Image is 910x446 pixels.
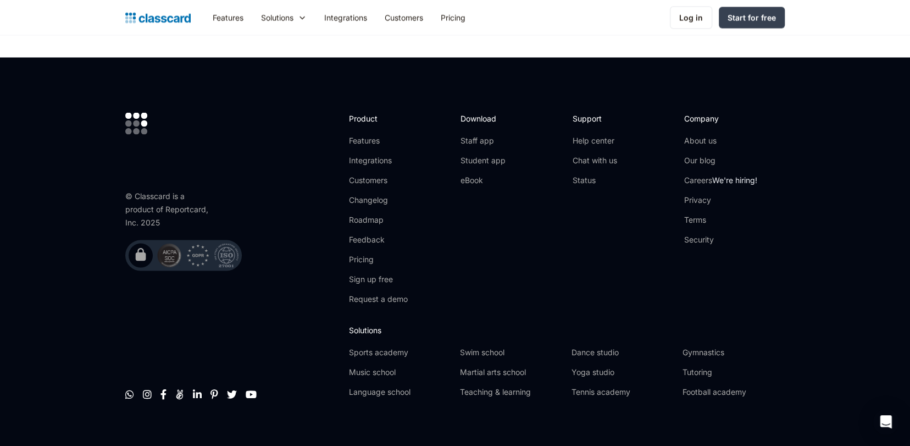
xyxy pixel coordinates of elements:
h2: Download [460,112,506,124]
a: Tutoring [682,366,785,377]
a: Features [204,5,252,30]
a: Logo [125,10,191,25]
a: Tennis academy [571,386,673,397]
h2: Solutions [349,324,785,335]
a:  [227,388,237,399]
a:  [210,388,218,399]
a: Integrations [315,5,376,30]
a: CareersWe're hiring! [684,174,757,185]
a: About us [684,135,757,146]
a: Log in [670,6,712,29]
a: eBook [460,174,506,185]
a: Help center [572,135,617,146]
a:  [160,388,167,399]
div: Open Intercom Messenger [873,409,899,435]
a: Integrations [349,155,408,166]
a: Language school [349,386,451,397]
a:  [143,388,152,399]
a: Customers [376,5,432,30]
a: Customers [349,174,408,185]
a:  [125,388,134,399]
a: Features [349,135,408,146]
h2: Support [572,112,617,124]
a: Changelog [349,194,408,205]
a: Pricing [349,254,408,265]
a: Martial arts school [460,366,562,377]
div: Start for free [728,12,776,23]
h2: Company [684,112,757,124]
div: Solutions [252,5,315,30]
a: Terms [684,214,757,225]
a: Staff app [460,135,506,146]
a: Feedback [349,234,408,245]
a: Security [684,234,757,245]
a: Roadmap [349,214,408,225]
a: Teaching & learning [460,386,562,397]
a: Sports academy [349,346,451,357]
a:  [193,388,202,399]
h2: Product [349,112,408,124]
a:  [246,388,257,399]
span: We're hiring! [712,175,757,184]
a: Status [572,174,617,185]
a: Pricing [432,5,474,30]
a:  [175,388,184,399]
div: Log in [679,12,703,23]
a: Music school [349,366,451,377]
a: Yoga studio [571,366,673,377]
a: Request a demo [349,293,408,304]
a: Dance studio [571,346,673,357]
div: © Classcard is a product of Reportcard, Inc. 2025 [125,189,213,229]
a: Privacy [684,194,757,205]
a: Swim school [460,346,562,357]
a: Student app [460,155,506,166]
a: Start for free [719,7,785,28]
a: Our blog [684,155,757,166]
a: Gymnastics [682,346,785,357]
a: Sign up free [349,273,408,284]
a: Chat with us [572,155,617,166]
a: Football academy [682,386,785,397]
div: Solutions [261,12,293,23]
